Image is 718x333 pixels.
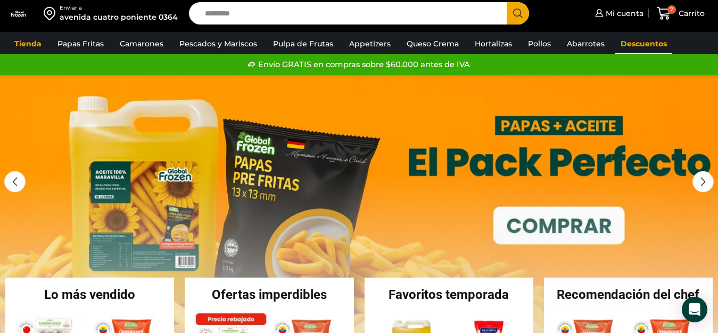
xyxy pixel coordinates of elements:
[676,8,705,19] span: Carrito
[9,34,47,54] a: Tienda
[365,288,533,301] h2: Favoritos temporada
[469,34,517,54] a: Hortalizas
[174,34,262,54] a: Pescados y Mariscos
[523,34,556,54] a: Pollos
[344,34,396,54] a: Appetizers
[268,34,339,54] a: Pulpa de Frutas
[592,3,643,24] a: Mi cuenta
[4,171,26,192] div: Previous slide
[60,12,178,22] div: avenida cuatro poniente 0364
[682,297,707,322] div: Open Intercom Messenger
[654,1,707,26] a: 7 Carrito
[667,5,676,14] span: 7
[615,34,672,54] a: Descuentos
[114,34,169,54] a: Camarones
[507,2,529,25] button: Search button
[692,171,714,192] div: Next slide
[5,288,174,301] h2: Lo más vendido
[60,4,178,12] div: Enviar a
[185,288,353,301] h2: Ofertas imperdibles
[44,4,60,22] img: address-field-icon.svg
[562,34,610,54] a: Abarrotes
[544,288,713,301] h2: Recomendación del chef
[401,34,464,54] a: Queso Crema
[603,8,643,19] span: Mi cuenta
[52,34,109,54] a: Papas Fritas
